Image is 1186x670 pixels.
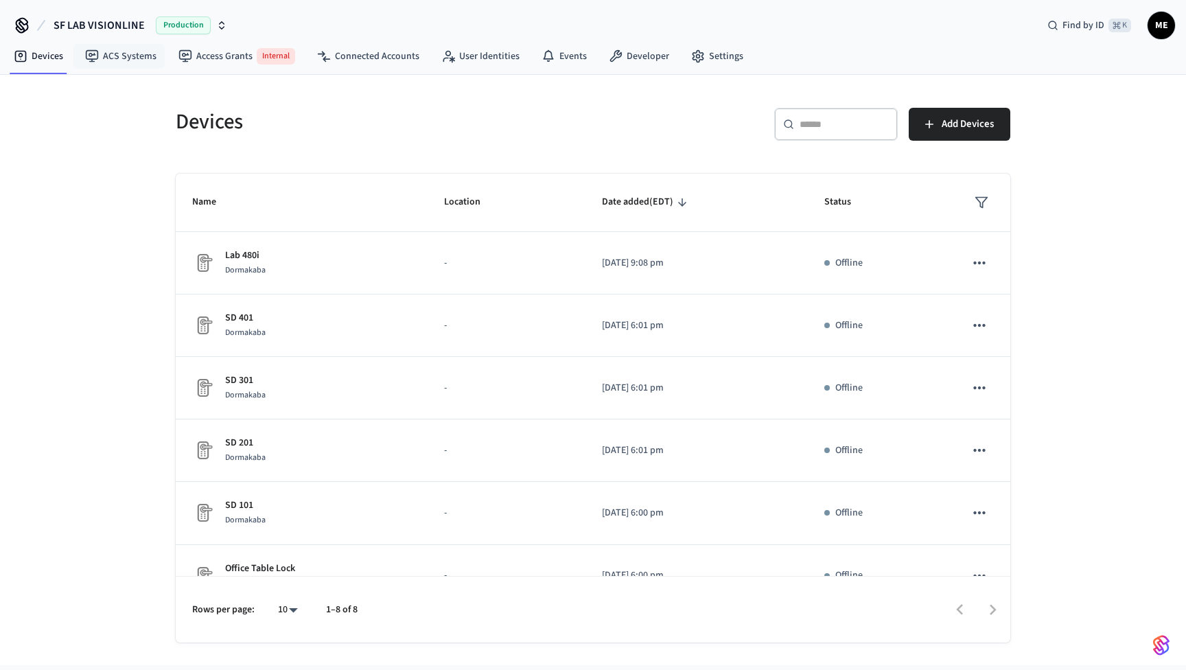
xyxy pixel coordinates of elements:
[192,502,214,524] img: Placeholder Lock Image
[1108,19,1131,32] span: ⌘ K
[942,115,994,133] span: Add Devices
[74,44,167,69] a: ACS Systems
[54,17,145,34] span: SF LAB VISIONLINE
[602,319,791,333] p: [DATE] 6:01 pm
[598,44,680,69] a: Developer
[257,48,295,65] span: Internal
[225,452,266,463] span: Dormakaba
[192,252,214,274] img: Placeholder Lock Image
[835,568,863,583] p: Offline
[444,506,570,520] p: -
[225,562,295,576] p: Office Table Lock
[192,377,214,399] img: Placeholder Lock Image
[835,319,863,333] p: Offline
[156,16,211,34] span: Production
[909,108,1010,141] button: Add Devices
[680,44,754,69] a: Settings
[1153,634,1170,656] img: SeamLogoGradient.69752ec5.svg
[192,603,255,617] p: Rows per page:
[225,389,266,401] span: Dormakaba
[1148,12,1175,39] button: ME
[835,256,863,270] p: Offline
[225,436,266,450] p: SD 201
[602,256,791,270] p: [DATE] 9:08 pm
[824,192,869,213] span: Status
[3,44,74,69] a: Devices
[326,603,358,617] p: 1–8 of 8
[225,373,266,388] p: SD 301
[602,568,791,583] p: [DATE] 6:00 pm
[430,44,531,69] a: User Identities
[306,44,430,69] a: Connected Accounts
[444,192,498,213] span: Location
[835,443,863,458] p: Offline
[225,311,266,325] p: SD 401
[602,506,791,520] p: [DATE] 6:00 pm
[444,568,570,583] p: -
[444,256,570,270] p: -
[176,108,585,136] h5: Devices
[192,192,234,213] span: Name
[271,600,304,620] div: 10
[192,439,214,461] img: Placeholder Lock Image
[835,381,863,395] p: Offline
[1036,13,1142,38] div: Find by ID⌘ K
[225,498,266,513] p: SD 101
[167,43,306,70] a: Access GrantsInternal
[444,381,570,395] p: -
[192,314,214,336] img: Placeholder Lock Image
[602,443,791,458] p: [DATE] 6:01 pm
[531,44,598,69] a: Events
[225,264,266,276] span: Dormakaba
[1149,13,1174,38] span: ME
[192,565,214,587] img: Placeholder Lock Image
[444,443,570,458] p: -
[835,506,863,520] p: Offline
[1062,19,1104,32] span: Find by ID
[225,327,266,338] span: Dormakaba
[444,319,570,333] p: -
[602,192,691,213] span: Date added(EDT)
[602,381,791,395] p: [DATE] 6:01 pm
[225,249,266,263] p: Lab 480i
[225,514,266,526] span: Dormakaba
